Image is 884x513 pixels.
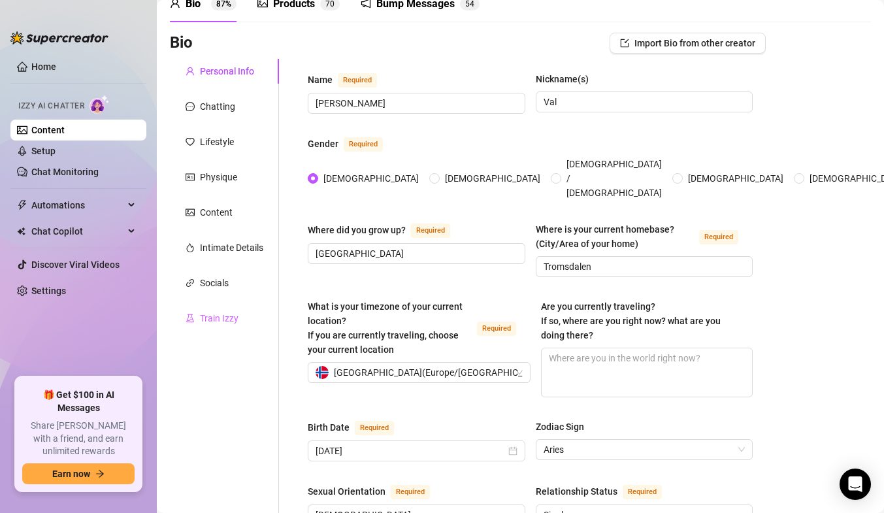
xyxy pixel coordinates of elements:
span: message [186,102,195,111]
span: Share [PERSON_NAME] with a friend, and earn unlimited rewards [22,420,135,458]
button: Earn nowarrow-right [22,463,135,484]
div: Nickname(s) [536,72,589,86]
div: Chatting [200,99,235,114]
input: Where did you grow up? [316,246,515,261]
span: [DEMOGRAPHIC_DATA] / [DEMOGRAPHIC_DATA] [561,157,667,200]
span: import [620,39,629,48]
img: AI Chatter [90,95,110,114]
label: Zodiac Sign [536,420,593,434]
img: Chat Copilot [17,227,25,236]
span: Import Bio from other creator [634,38,755,48]
input: Where is your current homebase? (City/Area of your home) [544,259,743,274]
label: Name [308,72,391,88]
label: Where did you grow up? [308,222,465,238]
span: Required [338,73,377,88]
div: Train Izzy [200,311,238,325]
span: arrow-right [95,469,105,478]
span: Aries [544,440,745,459]
span: Required [355,421,394,435]
input: Nickname(s) [544,95,743,109]
span: Automations [31,195,124,216]
label: Where is your current homebase? (City/Area of your home) [536,222,753,251]
div: Gender [308,137,338,151]
div: Content [200,205,233,220]
span: experiment [186,314,195,323]
label: Nickname(s) [536,72,598,86]
button: Import Bio from other creator [610,33,766,54]
div: Personal Info [200,64,254,78]
a: Chat Monitoring [31,167,99,177]
a: Discover Viral Videos [31,259,120,270]
span: Required [699,230,738,244]
a: Content [31,125,65,135]
div: Where did you grow up? [308,223,406,237]
a: Home [31,61,56,72]
input: Name [316,96,515,110]
span: Required [411,223,450,238]
span: heart [186,137,195,146]
span: Required [391,485,430,499]
span: idcard [186,173,195,182]
span: [DEMOGRAPHIC_DATA] [440,171,546,186]
span: thunderbolt [17,200,27,210]
span: Earn now [52,469,90,479]
span: Required [344,137,383,152]
img: no [316,366,329,379]
label: Sexual Orientation [308,484,444,499]
div: Sexual Orientation [308,484,385,499]
span: Chat Copilot [31,221,124,242]
span: Are you currently traveling? If so, where are you right now? what are you doing there? [541,301,721,340]
span: 🎁 Get $100 in AI Messages [22,389,135,414]
div: Open Intercom Messenger [840,469,871,500]
span: [DEMOGRAPHIC_DATA] [683,171,789,186]
label: Relationship Status [536,484,676,499]
input: Birth Date [316,444,506,458]
div: Intimate Details [200,240,263,255]
span: user [186,67,195,76]
label: Gender [308,136,397,152]
div: Where is your current homebase? (City/Area of your home) [536,222,695,251]
span: Required [477,322,516,336]
a: Setup [31,146,56,156]
div: Zodiac Sign [536,420,584,434]
label: Birth Date [308,420,408,435]
div: Relationship Status [536,484,617,499]
div: Physique [200,170,237,184]
div: Lifestyle [200,135,234,149]
span: fire [186,243,195,252]
img: logo-BBDzfeDw.svg [10,31,108,44]
div: Name [308,73,333,87]
span: link [186,278,195,288]
h3: Bio [170,33,193,54]
span: [DEMOGRAPHIC_DATA] [318,171,424,186]
span: What is your timezone of your current location? If you are currently traveling, choose your curre... [308,301,463,355]
div: Birth Date [308,420,350,435]
span: picture [186,208,195,217]
div: Socials [200,276,229,290]
span: [GEOGRAPHIC_DATA] ( Europe/[GEOGRAPHIC_DATA] ) [334,363,549,382]
span: Izzy AI Chatter [18,100,84,112]
a: Settings [31,286,66,296]
span: Required [623,485,662,499]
